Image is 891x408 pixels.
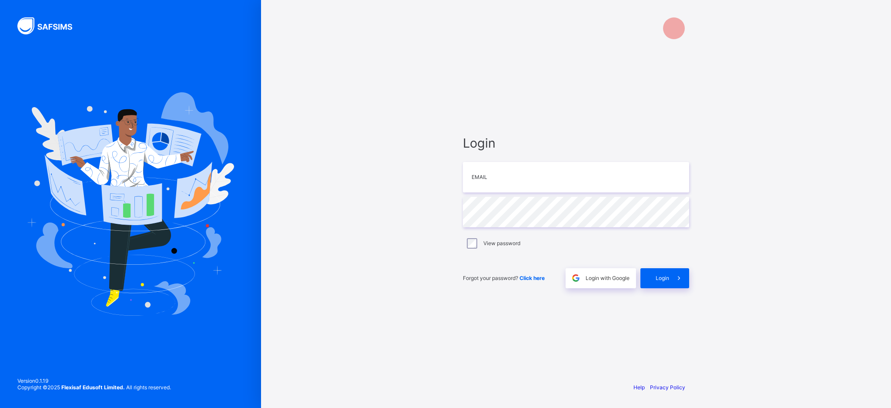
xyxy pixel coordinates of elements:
span: Login with Google [586,275,630,281]
a: Help [633,384,645,391]
span: Login [463,135,689,151]
span: Copyright © 2025 All rights reserved. [17,384,171,391]
img: Hero Image [27,92,234,315]
span: Login [656,275,669,281]
a: Click here [519,275,545,281]
img: SAFSIMS Logo [17,17,83,34]
img: google.396cfc9801f0270233282035f929180a.svg [571,273,581,283]
span: Version 0.1.19 [17,378,171,384]
span: Forgot your password? [463,275,545,281]
strong: Flexisaf Edusoft Limited. [61,384,125,391]
a: Privacy Policy [650,384,685,391]
label: View password [483,240,520,246]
